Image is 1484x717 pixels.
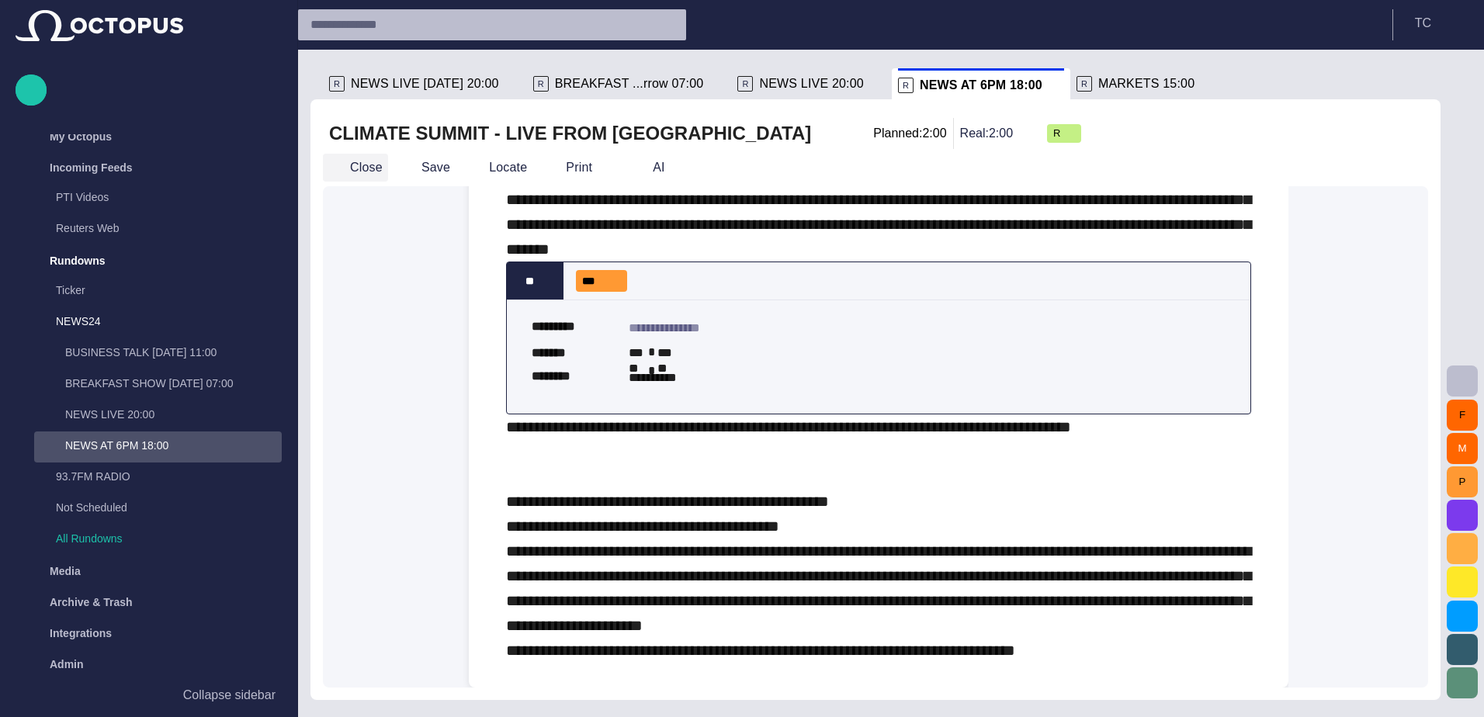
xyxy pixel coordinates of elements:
button: Print [539,154,619,182]
button: Collapse sidebar [16,680,282,711]
div: Reuters Web [25,214,282,245]
p: NEWS AT 6PM 18:00 [65,438,282,453]
span: NEWS LIVE [DATE] 20:00 [351,76,499,92]
div: NEWS LIVE 20:00 [34,400,282,431]
p: Ticker [56,282,282,298]
p: 93.7FM RADIO [56,469,282,484]
div: All Rundowns [25,525,282,556]
div: RNEWS LIVE 20:00 [731,68,892,99]
p: My Octopus [50,129,112,144]
p: BUSINESS TALK [DATE] 11:00 [65,345,282,360]
div: RBREAKFAST ...rrow 07:00 [527,68,732,99]
div: Media [16,556,282,587]
div: RMARKETS 15:00 [1070,68,1222,99]
span: R [1053,126,1062,141]
span: MARKETS 15:00 [1098,76,1194,92]
p: R [898,78,914,93]
p: Incoming Feeds [50,160,133,175]
p: Rundowns [50,253,106,268]
p: T C [1415,14,1431,33]
p: All Rundowns [56,531,282,546]
button: Close [323,154,388,182]
p: Archive & Trash [50,594,133,610]
p: Not Scheduled [56,500,251,515]
div: Ticker [25,276,282,307]
span: NEWS LIVE 20:00 [759,76,864,92]
button: R [1047,119,1080,147]
ul: main menu [16,121,282,667]
p: NEWS LIVE 20:00 [65,407,282,422]
div: BUSINESS TALK [DATE] 11:00 [34,338,282,369]
div: BREAKFAST SHOW [DATE] 07:00 [34,369,282,400]
div: PTI Videos [25,183,282,214]
button: F [1447,400,1478,431]
button: M [1447,433,1478,464]
img: Octopus News Room [16,10,183,41]
div: RNEWS LIVE [DATE] 20:00 [323,68,527,99]
p: Media [50,563,81,579]
p: Planned: 2:00 [873,124,946,143]
p: Integrations [50,625,112,641]
button: Save [394,154,456,182]
div: RNEWS AT 6PM 18:00 [892,68,1070,99]
p: Real: 2:00 [960,124,1014,143]
p: R [737,76,753,92]
p: BREAKFAST SHOW [DATE] 07:00 [65,376,282,391]
p: NEWS24 [56,313,251,329]
p: Admin [50,656,84,672]
p: Reuters Web [56,220,282,236]
div: NEWS AT 6PM 18:00 [34,431,282,462]
button: P [1447,466,1478,497]
button: AI [626,154,671,182]
p: Collapse sidebar [183,686,276,705]
span: NEWS AT 6PM 18:00 [920,78,1042,93]
div: 93.7FM RADIO [25,462,282,494]
p: PTI Videos [56,189,282,205]
span: BREAKFAST ...rrow 07:00 [555,76,704,92]
p: R [1077,76,1092,92]
button: Locate [462,154,532,182]
h2: CLIMATE SUMMIT - LIVE FROM GENEVA [329,121,811,146]
button: TC [1403,9,1475,37]
p: R [533,76,549,92]
p: R [329,76,345,92]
